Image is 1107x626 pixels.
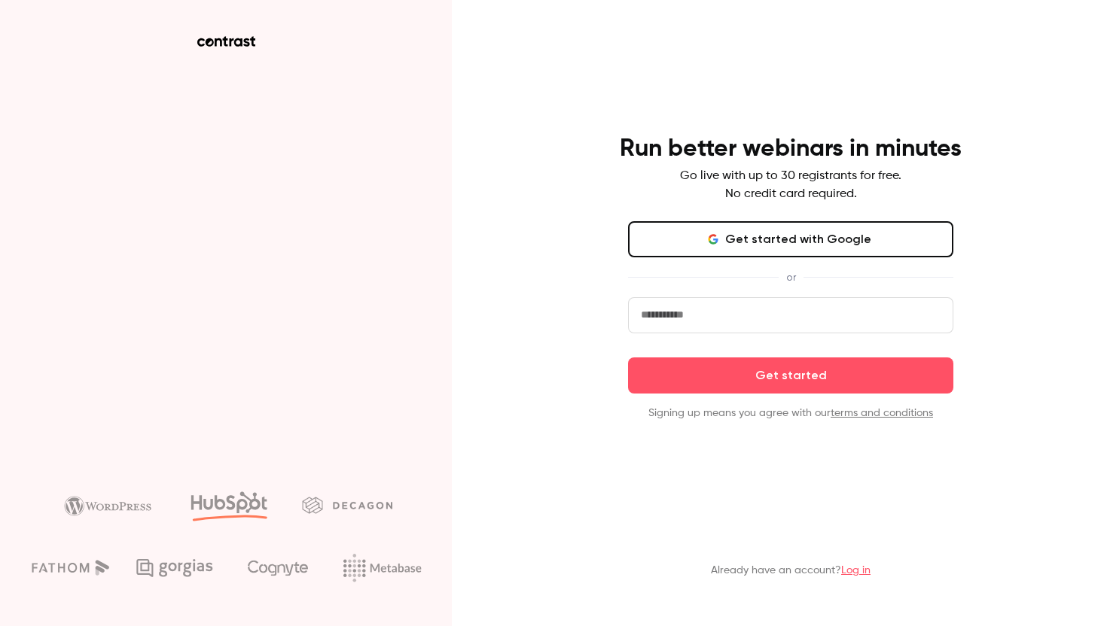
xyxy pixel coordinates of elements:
h4: Run better webinars in minutes [620,134,962,164]
p: Already have an account? [711,563,871,578]
p: Signing up means you agree with our [628,406,953,421]
a: terms and conditions [831,408,933,418]
a: Log in [841,565,871,576]
button: Get started with Google [628,221,953,257]
p: Go live with up to 30 registrants for free. No credit card required. [680,167,901,203]
img: decagon [302,497,392,513]
span: or [779,269,804,285]
button: Get started [628,357,953,394]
